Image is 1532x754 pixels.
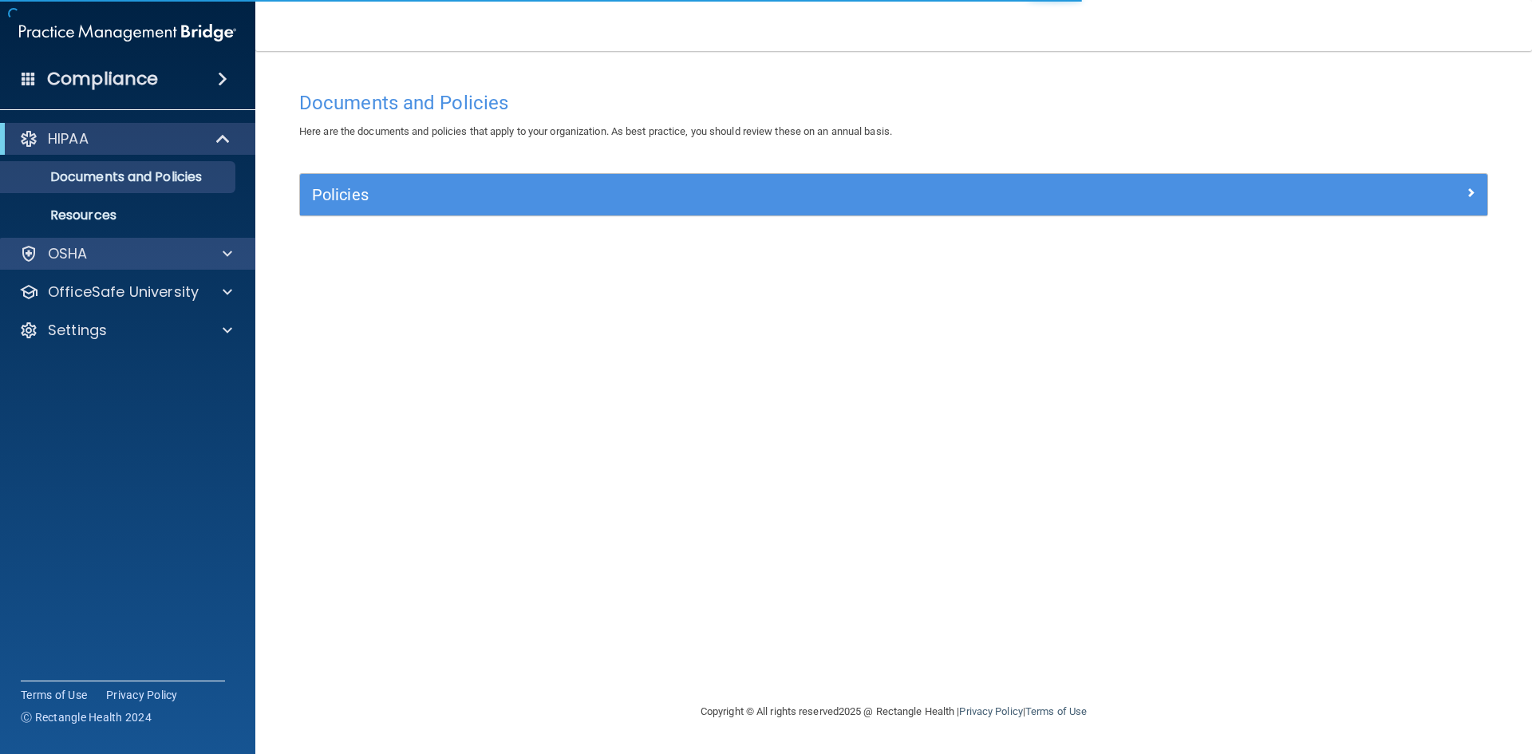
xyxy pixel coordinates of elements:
[10,169,228,185] p: Documents and Policies
[312,186,1179,203] h5: Policies
[299,93,1488,113] h4: Documents and Policies
[21,709,152,725] span: Ⓒ Rectangle Health 2024
[21,687,87,703] a: Terms of Use
[48,244,88,263] p: OSHA
[19,129,231,148] a: HIPAA
[19,321,232,340] a: Settings
[19,17,236,49] img: PMB logo
[312,182,1475,207] a: Policies
[47,68,158,90] h4: Compliance
[48,321,107,340] p: Settings
[1256,641,1513,705] iframe: Drift Widget Chat Controller
[48,282,199,302] p: OfficeSafe University
[106,687,178,703] a: Privacy Policy
[602,686,1185,737] div: Copyright © All rights reserved 2025 @ Rectangle Health | |
[19,282,232,302] a: OfficeSafe University
[1025,705,1087,717] a: Terms of Use
[48,129,89,148] p: HIPAA
[10,207,228,223] p: Resources
[959,705,1022,717] a: Privacy Policy
[299,125,892,137] span: Here are the documents and policies that apply to your organization. As best practice, you should...
[19,244,232,263] a: OSHA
